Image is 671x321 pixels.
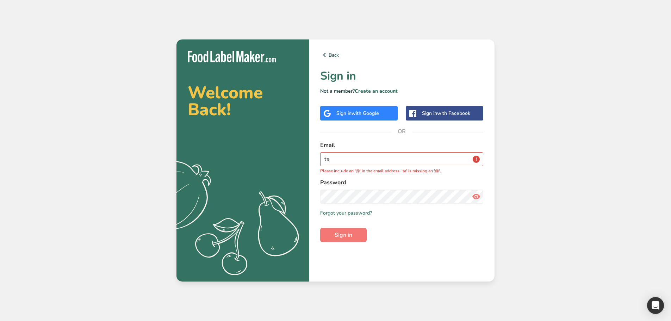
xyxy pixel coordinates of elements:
[320,68,483,85] h1: Sign in
[320,141,483,149] label: Email
[320,228,367,242] button: Sign in
[352,110,379,117] span: with Google
[188,51,276,62] img: Food Label Maker
[320,87,483,95] p: Not a member?
[320,51,483,59] a: Back
[320,168,483,174] p: Please include an '@' in the email address. 'ta' is missing an '@'.
[335,231,352,239] span: Sign in
[320,178,483,187] label: Password
[320,152,483,166] input: Enter Your Email
[320,209,372,217] a: Forgot your password?
[647,297,664,314] div: Open Intercom Messenger
[355,88,398,94] a: Create an account
[391,121,412,142] span: OR
[336,110,379,117] div: Sign in
[422,110,470,117] div: Sign in
[437,110,470,117] span: with Facebook
[188,84,298,118] h2: Welcome Back!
